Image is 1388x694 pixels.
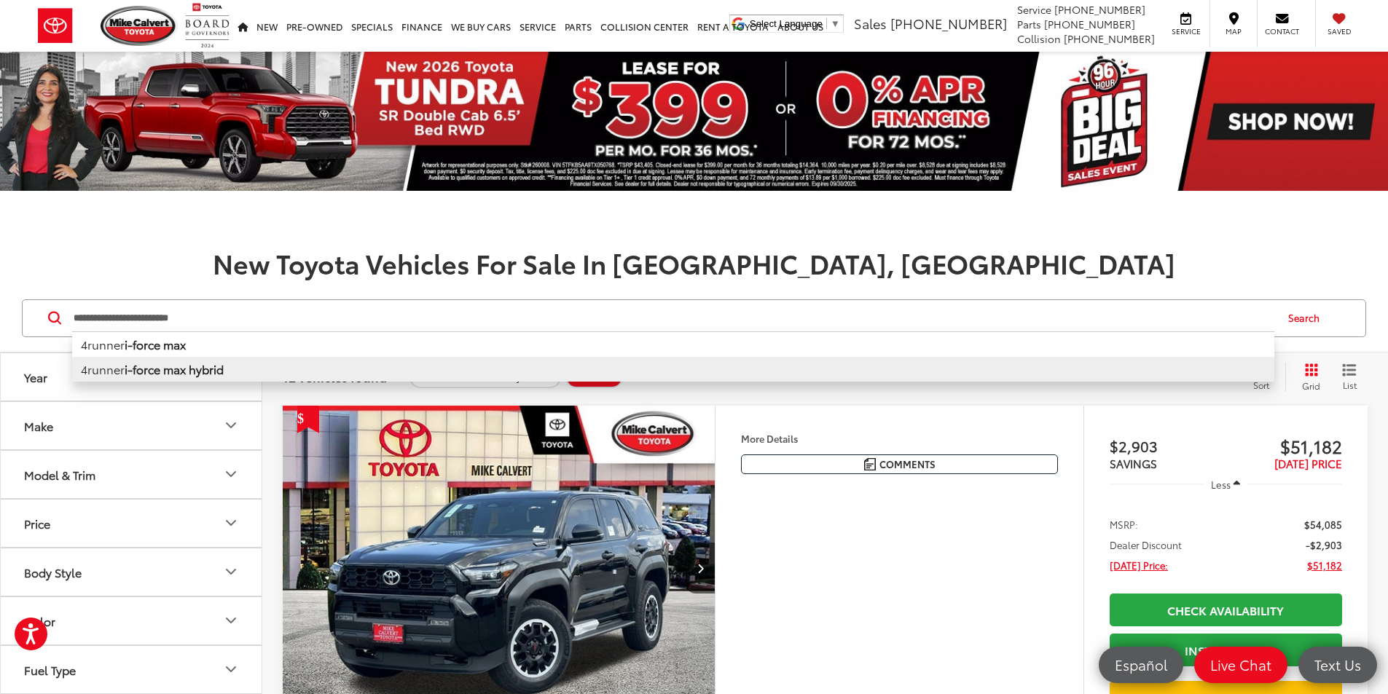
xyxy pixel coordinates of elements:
span: Service [1017,2,1051,17]
div: Year [24,370,47,384]
div: Color [24,614,55,628]
button: YearYear [1,353,263,401]
span: [DATE] PRICE [1274,455,1342,471]
span: $51,182 [1307,558,1342,572]
span: Español [1107,655,1175,674]
span: Comments [879,457,936,471]
button: ColorColor [1,597,263,644]
a: Text Us [1298,647,1377,683]
a: Instant Deal [1110,634,1342,666]
input: Search by Make, Model, or Keyword [72,301,1274,336]
span: Collision [1017,31,1061,46]
span: Sort [1253,379,1269,391]
span: -$2,903 [1306,537,1342,552]
span: Dealer Discount [1110,537,1182,552]
button: Search [1274,300,1341,336]
span: [PHONE_NUMBER] [1054,2,1145,17]
span: [DATE] Price: [1110,558,1168,572]
img: Mike Calvert Toyota [101,6,178,46]
div: Body Style [24,565,82,579]
h4: More Details [741,433,1058,443]
li: 4runner [72,331,1274,357]
button: Next image [686,543,715,594]
span: [PHONE_NUMBER] [890,14,1007,33]
a: Live Chat [1194,647,1287,683]
img: Comments [864,458,876,470]
span: [PHONE_NUMBER] [1044,17,1135,31]
div: Color [222,612,240,629]
button: Comments [741,454,1058,474]
div: Model & Trim [222,465,240,483]
span: Grid [1302,379,1320,392]
button: Fuel TypeFuel Type [1,646,263,693]
a: Check Availability [1110,594,1342,626]
div: Price [222,514,240,532]
span: Less [1211,478,1231,491]
div: Model & Trim [24,468,95,481]
span: SAVINGS [1110,455,1157,471]
li: 4runner [72,357,1274,382]
div: Body Style [222,563,240,580]
div: Price [24,516,50,530]
button: Model & TrimModel & Trim [1,451,263,498]
span: Get Price Drop Alert [297,406,319,433]
span: Map [1218,26,1250,36]
b: i-force max [125,336,186,352]
button: Body StyleBody Style [1,548,263,596]
span: $2,903 [1110,435,1226,457]
span: Service [1169,26,1202,36]
div: Make [222,417,240,434]
div: Make [24,419,53,433]
b: i-force max hybrid [125,360,224,377]
button: Grid View [1285,363,1331,392]
a: Español [1099,647,1183,683]
button: PricePrice [1,500,263,547]
span: Contact [1265,26,1299,36]
div: Fuel Type [222,661,240,678]
span: ▼ [831,18,840,29]
span: Parts [1017,17,1041,31]
button: List View [1331,363,1368,392]
div: Fuel Type [24,663,76,677]
span: Saved [1323,26,1355,36]
span: $51,182 [1226,435,1342,457]
span: Live Chat [1203,655,1279,674]
span: Clear All [576,371,614,383]
span: List [1342,379,1357,391]
span: MSRP: [1110,517,1138,532]
span: Text Us [1307,655,1368,674]
span: Sales [854,14,887,33]
span: [PHONE_NUMBER] [1064,31,1155,46]
button: MakeMake [1,402,263,449]
span: $54,085 [1304,517,1342,532]
button: Less [1204,471,1248,497]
